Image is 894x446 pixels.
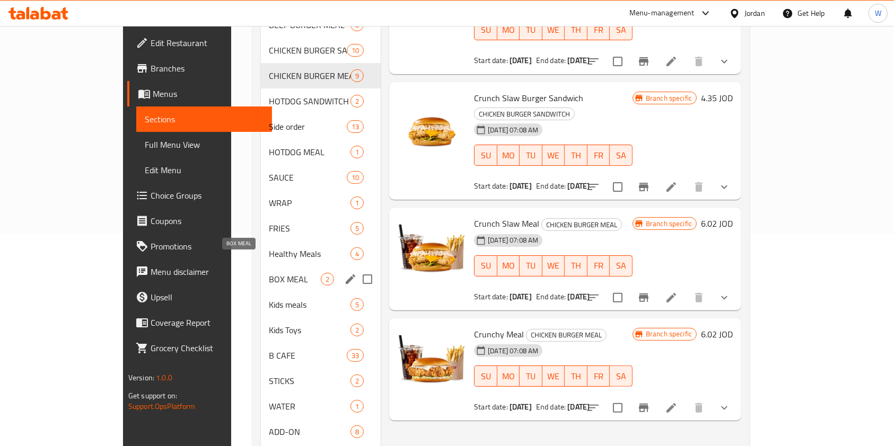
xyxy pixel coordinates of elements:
[269,120,347,133] span: Side order
[567,290,590,304] b: [DATE]
[474,216,539,231] span: Crunch Slaw Meal
[350,146,364,158] div: items
[527,329,606,341] span: CHICKEN BURGER MEAL
[269,197,351,209] div: WRAP
[614,148,628,163] span: SA
[261,88,381,114] div: HOTDOG SANDWITCH2
[350,247,364,260] div: items
[269,425,351,438] span: ADD-ON
[588,255,610,276] button: FR
[592,148,606,163] span: FR
[520,365,542,387] button: TU
[686,395,712,421] button: delete
[642,219,696,229] span: Branch specific
[145,138,264,151] span: Full Menu View
[261,165,381,190] div: SAUCE10
[701,216,733,231] h6: 6.02 JOD
[347,44,364,57] div: items
[502,148,516,163] span: MO
[592,369,606,384] span: FR
[686,49,712,74] button: delete
[261,241,381,266] div: Healthy Meals4
[712,49,737,74] button: show more
[269,273,321,286] span: BOX MEAL
[588,145,610,166] button: FR
[127,335,273,361] a: Grocery Checklist
[351,96,363,106] span: 2
[398,216,466,284] img: Crunch Slaw Meal
[261,292,381,317] div: Kids meals5
[351,224,363,234] span: 5
[351,427,363,437] span: 8
[536,290,566,304] span: End date:
[347,173,363,183] span: 10
[269,171,347,184] div: SAUCE
[474,145,497,166] button: SU
[524,258,538,273] span: TU
[269,95,351,108] span: HOTDOG SANDWITCH
[712,285,737,310] button: show more
[321,273,334,286] div: items
[567,53,590,67] b: [DATE]
[712,395,737,421] button: show more
[474,365,497,387] button: SU
[269,400,351,413] span: WATER
[347,171,364,184] div: items
[744,7,765,19] div: Jordan
[261,139,381,165] div: HOTDOG MEAL1
[581,49,607,74] button: sort-choices
[151,37,264,49] span: Edit Restaurant
[398,327,466,395] img: Crunchy Meal
[581,285,607,310] button: sort-choices
[614,369,628,384] span: SA
[269,44,347,57] span: CHICKEN BURGER SANDWITCH
[269,146,351,158] span: HOTDOG MEAL
[567,400,590,414] b: [DATE]
[127,284,273,310] a: Upsell
[269,349,347,362] span: B CAFE
[347,46,363,56] span: 10
[269,69,351,82] span: CHICKEN BURGER MEAL
[547,148,561,163] span: WE
[642,329,696,339] span: Branch specific
[347,349,364,362] div: items
[665,181,678,193] a: Edit menu item
[520,145,542,166] button: TU
[607,397,629,419] span: Select to update
[127,310,273,335] a: Coverage Report
[350,298,364,311] div: items
[321,274,334,284] span: 2
[536,53,566,67] span: End date:
[592,258,606,273] span: FR
[128,399,196,413] a: Support.OpsPlatform
[351,300,363,310] span: 5
[269,324,351,336] span: Kids Toys
[536,179,566,193] span: End date:
[502,258,516,273] span: MO
[151,62,264,75] span: Branches
[542,19,565,40] button: WE
[350,324,364,336] div: items
[350,69,364,82] div: items
[526,329,607,342] div: CHICKEN BURGER MEAL
[351,325,363,335] span: 2
[569,148,583,163] span: TH
[261,394,381,419] div: WATER1
[614,258,628,273] span: SA
[269,222,351,235] span: FRIES
[581,395,607,421] button: sort-choices
[484,125,542,135] span: [DATE] 07:08 AM
[547,258,561,273] span: WE
[398,91,466,158] img: Crunch Slaw Burger Sandwich
[127,259,273,284] a: Menu disclaimer
[350,197,364,209] div: items
[269,247,351,260] span: Healthy Meals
